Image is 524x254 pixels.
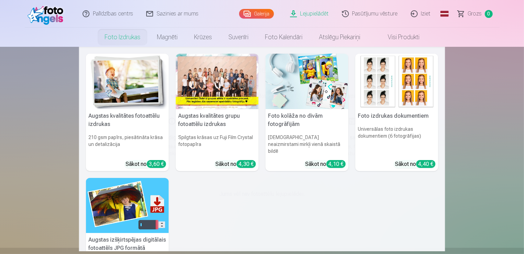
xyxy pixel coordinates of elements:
div: Sākot no [395,160,436,168]
h5: Augstas kvalitātes fotoattēlu izdrukas [86,109,169,131]
a: Augstas kvalitātes fotoattēlu izdrukasAugstas kvalitātes fotoattēlu izdrukas210 gsm papīrs, piesā... [86,54,169,171]
h5: Augstas kvalitātes grupu fotoattēlu izdrukas [176,109,259,131]
img: Augstas kvalitātes fotoattēlu izdrukas [86,54,169,109]
h5: Foto izdrukas dokumentiem [355,109,438,123]
a: Foto kolāža no divām fotogrāfijāmFoto kolāža no divām fotogrāfijām[DEMOGRAPHIC_DATA] neaizmirstam... [266,54,349,171]
img: Foto izdrukas dokumentiem [355,54,438,109]
a: Visi produkti [368,28,428,47]
span: 0 [485,10,493,18]
a: Foto izdrukas [96,28,149,47]
img: Augstas izšķirtspējas digitālais fotoattēls JPG formātā [86,178,169,233]
a: Galerija [239,9,274,19]
a: Krūzes [186,28,220,47]
div: Sākot no [216,160,256,168]
div: 4,40 € [416,160,436,168]
img: /fa1 [28,3,67,25]
img: Foto kolāža no divām fotogrāfijām [266,54,349,109]
div: 4,30 € [237,160,256,168]
div: 3,60 € [147,160,166,168]
a: Atslēgu piekariņi [311,28,368,47]
div: Sākot no [126,160,166,168]
a: Foto kalendāri [257,28,311,47]
a: Foto izdrukas dokumentiemFoto izdrukas dokumentiemUniversālas foto izdrukas dokumentiem (6 fotogr... [355,54,438,171]
h6: [DEMOGRAPHIC_DATA] neaizmirstami mirkļi vienā skaistā bildē [266,131,349,157]
h6: 210 gsm papīrs, piesātināta krāsa un detalizācija [86,131,169,157]
a: Magnēti [149,28,186,47]
div: 4,10 € [327,160,346,168]
h5: Foto kolāža no divām fotogrāfijām [266,109,349,131]
h6: Universālas foto izdrukas dokumentiem (6 fotogrāfijas) [355,123,438,157]
span: Grozs [468,10,482,18]
h6: Spilgtas krāsas uz Fuji Film Crystal fotopapīra [176,131,259,157]
a: Augstas kvalitātes grupu fotoattēlu izdrukasSpilgtas krāsas uz Fuji Film Crystal fotopapīraSākot ... [176,54,259,171]
a: Suvenīri [220,28,257,47]
div: Sākot no [306,160,346,168]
